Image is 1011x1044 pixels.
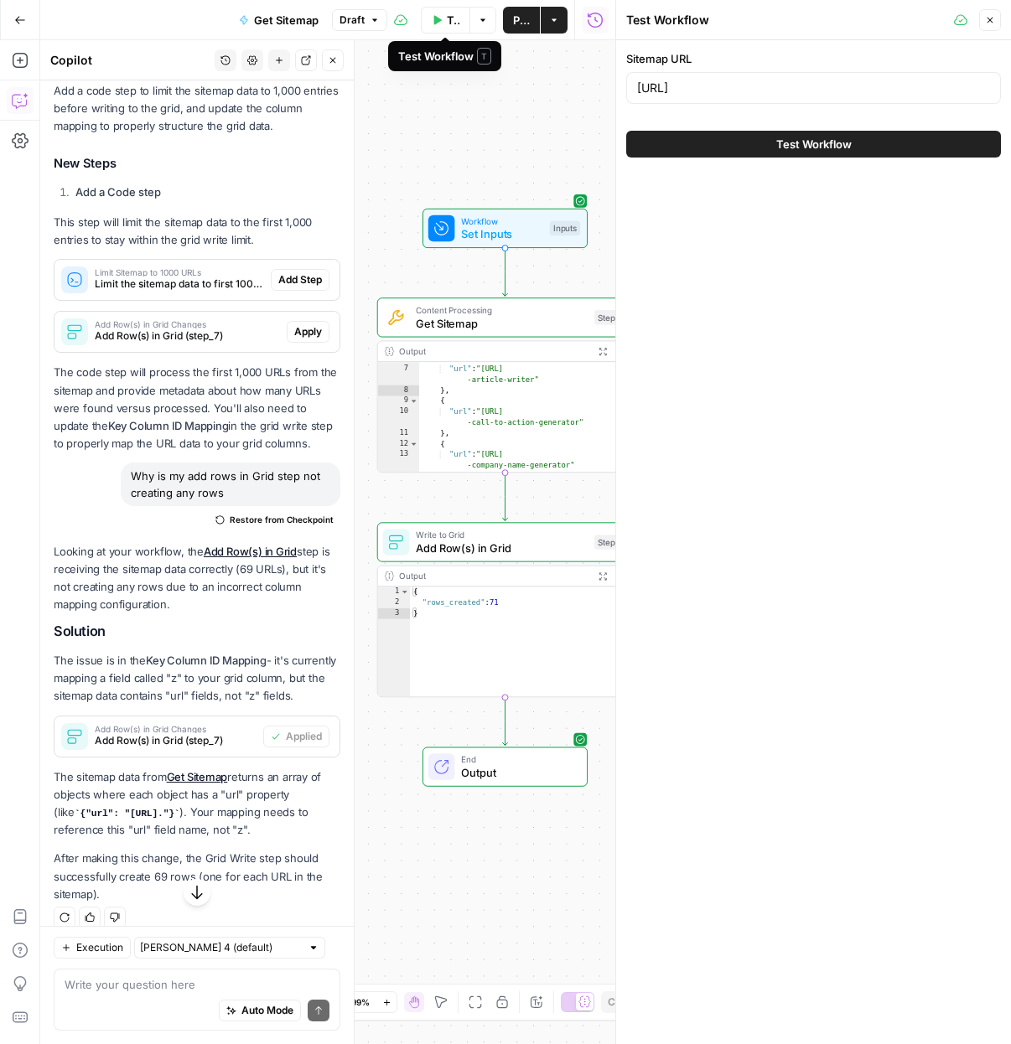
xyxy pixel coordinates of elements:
[378,364,419,385] div: 7
[594,310,625,325] div: Step 6
[167,770,228,783] a: Get Sitemap
[378,471,419,482] div: 14
[416,315,588,332] span: Get Sitemap
[503,248,508,296] g: Edge from start to step_6
[219,1000,301,1021] button: Auto Mode
[278,272,322,287] span: Add Step
[626,50,1001,67] label: Sitemap URL
[378,587,410,597] div: 1
[378,385,419,396] div: 8
[95,733,257,748] span: Add Row(s) in Grid (step_7)
[54,623,340,639] h2: Solution
[503,7,540,34] button: Publish
[503,473,508,520] g: Edge from step_6 to step_7
[287,321,329,343] button: Apply
[230,513,334,526] span: Restore from Checkpoint
[54,652,340,705] p: The issue is in the - it's currently mapping a field called "z" to your grid column, but the site...
[377,297,634,473] div: Content ProcessingGet SitemapStep 6Output { "url":"[URL] -article-writer" }, { "url":"[URL] -call...
[626,131,1001,158] button: Test Workflow
[95,328,280,344] span: Add Row(s) in Grid (step_7)
[378,608,410,619] div: 3
[416,540,588,556] span: Add Row(s) in Grid
[400,587,409,597] span: Toggle code folding, rows 1 through 3
[75,185,161,199] strong: Add a Code step
[409,396,418,407] span: Toggle code folding, rows 9 through 11
[377,747,634,786] div: EndOutput
[54,937,131,959] button: Execution
[332,9,387,31] button: Draft
[294,324,322,339] span: Apply
[241,1003,293,1018] span: Auto Mode
[503,697,508,745] g: Edge from step_7 to end
[204,545,297,558] a: Add Row(s) in Grid
[378,450,419,472] div: 13
[108,419,229,432] strong: Key Column ID Mapping
[286,729,322,744] span: Applied
[140,939,301,956] input: Claude Sonnet 4 (default)
[271,269,329,291] button: Add Step
[54,82,340,135] p: Add a code step to limit the sitemap data to 1,000 entries before writing to the grid, and update...
[416,528,588,541] span: Write to Grid
[601,991,640,1013] button: Copy
[209,509,340,530] button: Restore from Checkpoint
[54,152,340,174] h3: New Steps
[54,768,340,840] p: The sitemap data from returns an array of objects where each object has a "url" property (like )....
[447,12,460,28] span: Test Workflow
[95,320,280,328] span: Add Row(s) in Grid Changes
[378,597,410,608] div: 2
[378,439,419,450] div: 12
[378,428,419,439] div: 11
[550,221,580,236] div: Inputs
[421,7,470,34] button: Test Workflow
[461,752,573,766] span: End
[378,406,419,428] div: 10
[121,463,340,506] div: Why is my add rows in Grid step not creating any rows
[263,726,329,747] button: Applied
[95,725,257,733] span: Add Row(s) in Grid Changes
[146,654,267,667] strong: Key Column ID Mapping
[76,940,123,955] span: Execution
[388,309,405,326] img: f4ipyughhjoltrt2pmrkdvcgegex
[377,522,634,697] div: Write to GridAdd Row(s) in GridStep 7Output{ "rows_created":71}
[254,12,319,28] span: Get Sitemap
[95,277,264,292] span: Limit the sitemap data to first 1000 entries to comply with grid write limits
[229,7,329,34] button: Get Sitemap
[409,439,418,450] span: Toggle code folding, rows 12 through 14
[54,543,340,614] p: Looking at your workflow, the step is receiving the sitemap data correctly (69 URLs), but it's no...
[399,570,588,583] div: Output
[50,52,210,69] div: Copilot
[594,535,625,550] div: Step 7
[54,214,340,249] p: This step will limit the sitemap data to the first 1,000 entries to stay within the grid write li...
[461,214,543,228] span: Workflow
[776,136,852,152] span: Test Workflow
[416,303,588,317] span: Content Processing
[54,364,340,452] p: The code step will process the first 1,000 URLs from the sitemap and provide metadata about how m...
[95,268,264,277] span: Limit Sitemap to 1000 URLs
[351,995,370,1009] span: 99%
[340,13,365,28] span: Draft
[377,209,634,248] div: WorkflowSet InputsInputs
[378,396,419,407] div: 9
[75,809,180,819] code: {"url": "[URL]."}
[399,344,588,358] div: Output
[54,850,340,902] p: After making this change, the Grid Write step should successfully create 69 rows (one for each UR...
[461,225,543,242] span: Set Inputs
[461,764,573,781] span: Output
[513,12,530,28] span: Publish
